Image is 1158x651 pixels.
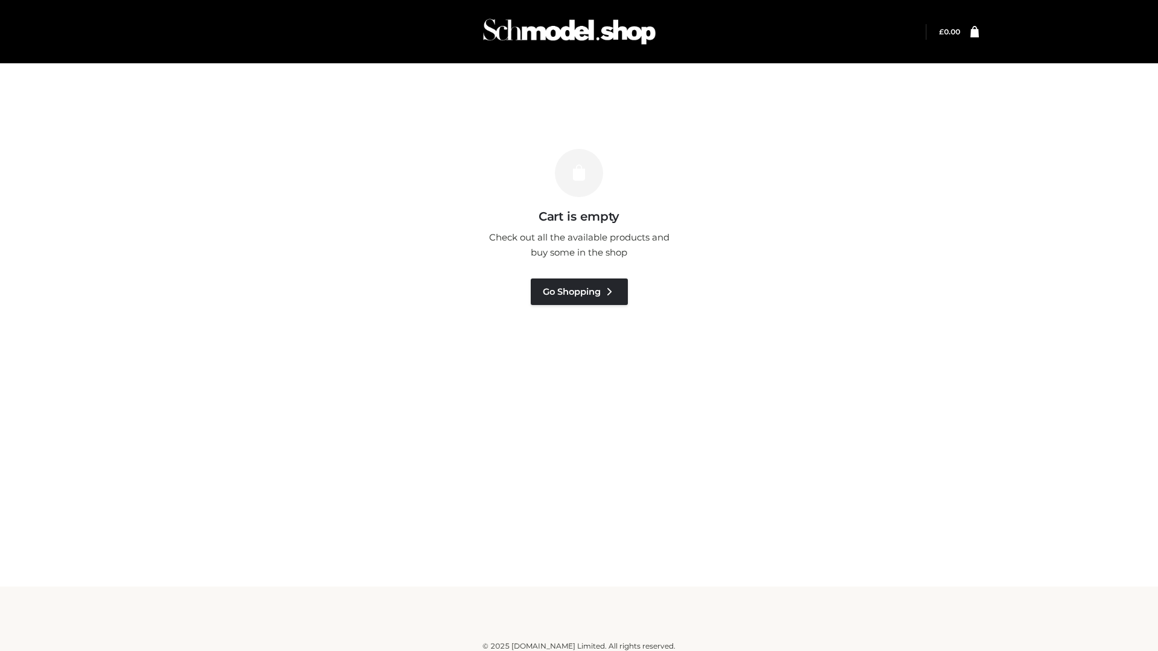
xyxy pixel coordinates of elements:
[206,209,952,224] h3: Cart is empty
[482,230,675,260] p: Check out all the available products and buy some in the shop
[479,8,660,55] img: Schmodel Admin 964
[939,27,960,36] a: £0.00
[939,27,944,36] span: £
[531,278,628,305] a: Go Shopping
[939,27,960,36] bdi: 0.00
